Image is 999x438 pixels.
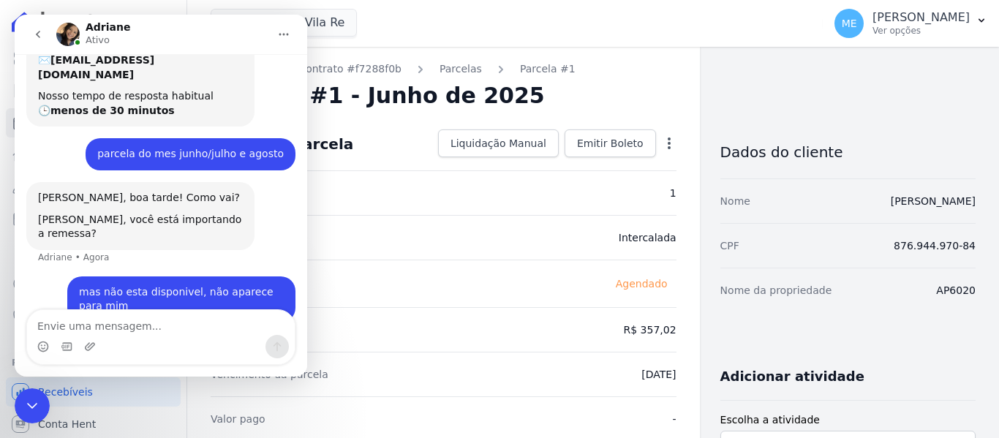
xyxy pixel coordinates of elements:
div: [PERSON_NAME], boa tarde! Como vai? [23,176,228,191]
label: Escolha a atividade [720,412,976,428]
a: Parcela #1 [520,61,576,77]
dd: 1 [670,186,676,200]
div: mas não esta disponivel, não aparece para mim [53,262,281,308]
button: Início [255,6,283,34]
dt: Valor pago [211,412,265,426]
dd: [DATE] [641,367,676,382]
a: Lotes [6,140,181,170]
b: [EMAIL_ADDRESS][DOMAIN_NAME] [23,39,140,66]
div: Adriane • Agora [23,238,95,247]
span: ME [842,18,857,29]
a: Parcelas [440,61,482,77]
span: Recebíveis [38,385,93,399]
a: Clientes [6,173,181,202]
dd: 876.944.970-84 [894,238,976,253]
div: Operator diz… [12,1,281,124]
div: Adriane diz… [12,167,281,262]
div: Nosso tempo de resposta habitual 🕒 [23,75,228,103]
p: Ver opções [872,25,970,37]
dt: CPF [720,238,739,253]
div: mas não esta disponivel, não aparece para mim [64,271,269,299]
button: Selecionador de Emoji [23,326,34,338]
a: Liquidação Manual [438,129,559,157]
div: Você receberá respostas aqui e no seu e-mail:✉️[EMAIL_ADDRESS][DOMAIN_NAME]Nosso tempo de respost... [12,1,240,113]
div: parcela do mes junho/julho e agosto [71,124,281,156]
button: Selecionador de GIF [46,326,58,338]
button: Upload do anexo [69,326,81,338]
dd: - [673,412,676,426]
button: Enviar uma mensagem [251,320,274,344]
div: Maria diz… [12,124,281,167]
iframe: Intercom live chat [15,388,50,423]
button: Mk Spe14 Vila Re [211,9,357,37]
a: Contrato #f7288f0b [298,61,402,77]
span: Emitir Boleto [577,136,644,151]
dt: Nome da propriedade [720,283,832,298]
dt: Nome [720,194,750,208]
div: parcela do mes junho/julho e agosto [83,132,269,147]
span: Agendado [607,275,676,292]
a: Negativação [6,301,181,331]
div: [PERSON_NAME], boa tarde! Como vai?[PERSON_NAME], você está importando a remessa?Adriane • Agora [12,167,240,235]
a: Contratos [6,76,181,105]
dd: R$ 357,02 [624,322,676,337]
h2: Parcela #1 - Junho de 2025 [211,83,545,109]
dd: Intercalada [619,230,676,245]
button: ME [PERSON_NAME] Ver opções [823,3,999,44]
h3: Adicionar atividade [720,368,864,385]
a: Minha Carteira [6,205,181,234]
p: [PERSON_NAME] [872,10,970,25]
a: Visão Geral [6,44,181,73]
a: Crédito [6,269,181,298]
a: Recebíveis [6,377,181,407]
h3: Dados do cliente [720,143,976,161]
a: Emitir Boleto [565,129,656,157]
dd: AP6020 [936,283,976,298]
textarea: Envie uma mensagem... [12,295,280,320]
div: Maria diz… [12,262,281,325]
a: Parcelas [6,108,181,137]
div: Plataformas [12,354,175,371]
iframe: Intercom live chat [15,15,307,377]
a: Transferências [6,237,181,266]
span: Liquidação Manual [451,136,546,151]
b: menos de 30 minutos [36,90,160,102]
div: [PERSON_NAME], você está importando a remessa? [23,198,228,227]
p: Ativo [71,18,95,33]
a: [PERSON_NAME] [891,195,976,207]
nav: Breadcrumb [211,61,676,77]
span: Conta Hent [38,417,96,431]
